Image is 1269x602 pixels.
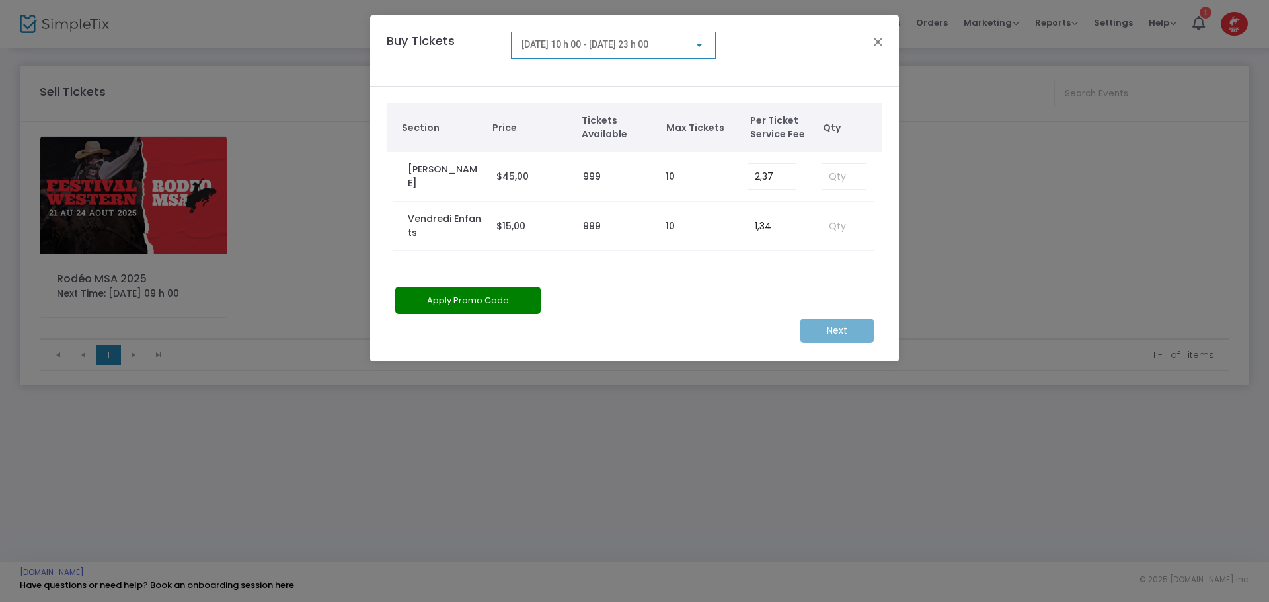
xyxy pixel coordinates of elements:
span: [DATE] 10 h 00 - [DATE] 23 h 00 [521,39,648,50]
span: Max Tickets [666,121,738,135]
label: 10 [666,219,675,233]
span: Per Ticket Service Fee [750,114,816,141]
label: 999 [583,170,601,184]
input: Enter Service Fee [748,213,796,239]
input: Qty [822,164,866,189]
span: $15,00 [496,219,525,233]
input: Qty [822,213,866,239]
button: Close [870,33,887,50]
label: 10 [666,170,675,184]
span: Price [492,121,568,135]
h4: Buy Tickets [380,32,504,69]
label: Vendredi Enfants [408,212,483,240]
label: 999 [583,219,601,233]
button: Apply Promo Code [395,287,541,314]
span: Tickets Available [582,114,653,141]
label: [PERSON_NAME] [408,163,483,190]
span: Section [402,121,480,135]
span: $45,00 [496,170,529,183]
span: Qty [823,121,876,135]
input: Enter Service Fee [748,164,796,189]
